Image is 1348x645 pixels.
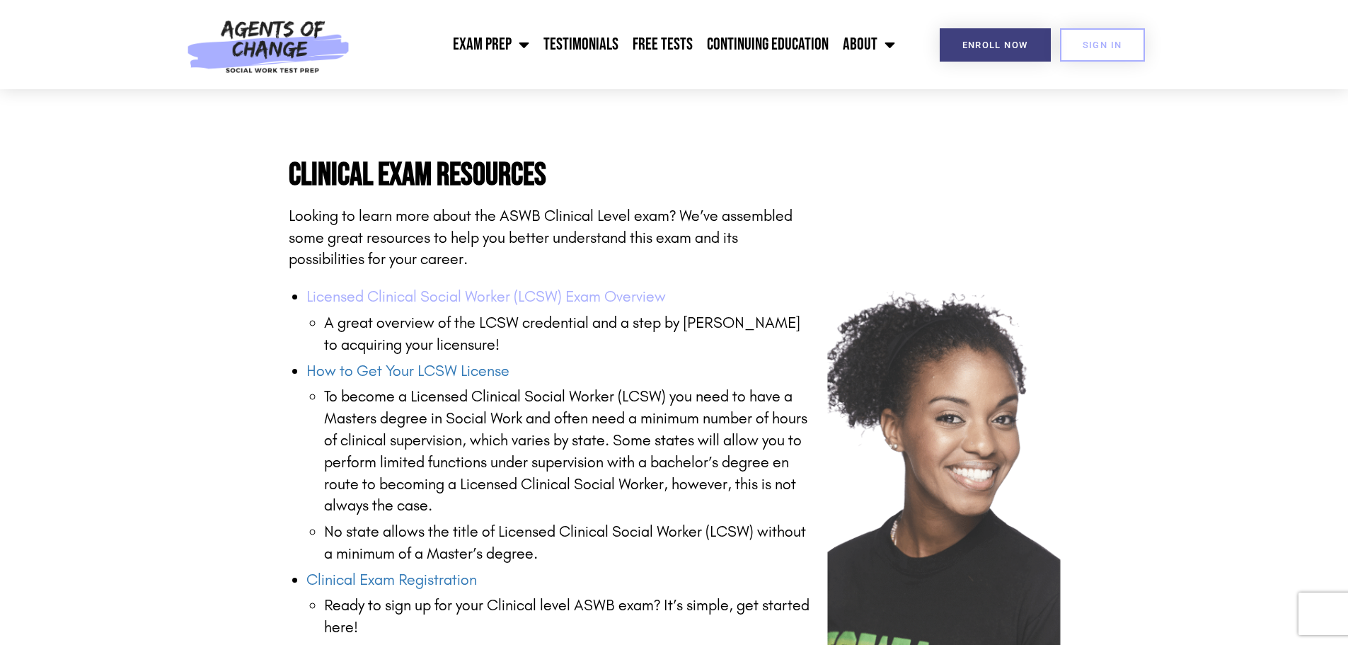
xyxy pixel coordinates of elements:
li: A great overview of the LCSW credential and a step by [PERSON_NAME] to acquiring your licensure! [324,312,812,356]
a: Testimonials [536,27,626,62]
p: Looking to learn more about the ASWB Clinical Level exam? We’ve assembled some great resources to... [289,205,812,270]
a: Continuing Education [700,27,836,62]
a: Free Tests [626,27,700,62]
a: Licensed Clinical Social Worker (LCSW) Exam Overview [306,287,666,306]
a: About [836,27,902,62]
a: Exam Prep [446,27,536,62]
a: SIGN IN [1060,28,1145,62]
a: Enroll Now [940,28,1051,62]
a: How to Get Your LCSW License [306,362,509,380]
p: No state allows the title of Licensed Clinical Social Worker (LCSW) without a minimum of a Master... [324,521,812,565]
span: Enroll Now [962,40,1028,50]
p: To become a Licensed Clinical Social Worker (LCSW) you need to have a Masters degree in Social Wo... [324,386,812,517]
h4: Clinical Exam Resources [289,159,812,191]
a: Clinical Exam Registration [306,571,477,589]
li: Ready to sign up for your Clinical level ASWB exam? It’s simple, get started here! [324,595,812,639]
span: SIGN IN [1083,40,1122,50]
nav: Menu [357,27,902,62]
